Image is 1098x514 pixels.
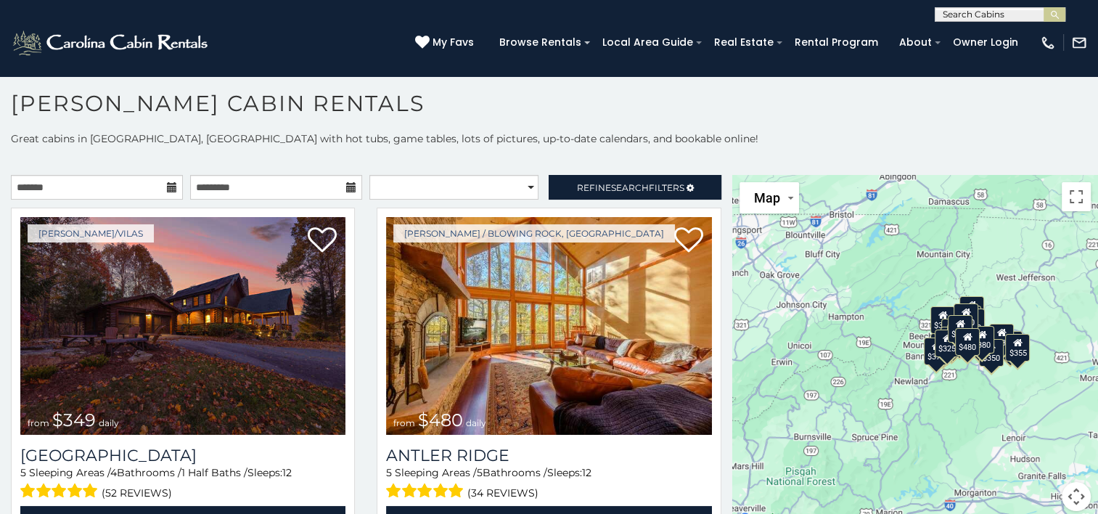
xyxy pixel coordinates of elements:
img: White-1-2.png [11,28,212,57]
span: (52 reviews) [102,484,172,502]
div: $350 [979,339,1004,367]
a: Antler Ridge from $480 daily [386,217,711,435]
a: Browse Rentals [492,31,589,54]
span: Search [611,182,649,193]
a: [GEOGRAPHIC_DATA] [20,446,345,465]
span: 5 [386,466,392,479]
a: Antler Ridge [386,446,711,465]
div: $250 [960,309,985,336]
span: from [28,417,49,428]
a: Owner Login [946,31,1025,54]
div: $355 [1005,334,1030,362]
div: Sleeping Areas / Bathrooms / Sleeps: [386,465,711,502]
img: mail-regular-white.png [1071,35,1087,51]
a: My Favs [415,35,478,51]
span: $349 [52,409,96,431]
a: RefineSearchFilters [549,175,721,200]
div: $315 [954,328,979,356]
div: Sleeping Areas / Bathrooms / Sleeps: [20,465,345,502]
span: $480 [418,409,463,431]
button: Toggle fullscreen view [1062,182,1091,211]
span: 5 [20,466,26,479]
div: $380 [970,325,994,353]
span: daily [99,417,119,428]
div: $375 [924,337,949,364]
a: About [892,31,939,54]
a: Real Estate [707,31,781,54]
span: from [393,417,415,428]
a: Local Area Guide [595,31,700,54]
span: daily [466,417,486,428]
button: Map camera controls [1062,482,1091,511]
a: Add to favorites [674,226,703,256]
a: Add to favorites [308,226,337,256]
button: Change map style [739,182,799,213]
img: phone-regular-white.png [1040,35,1056,51]
a: [PERSON_NAME] / Blowing Rock, [GEOGRAPHIC_DATA] [393,224,675,242]
a: Rental Program [787,31,885,54]
span: 4 [110,466,117,479]
span: Map [754,190,780,205]
img: Antler Ridge [386,217,711,435]
span: 12 [582,466,591,479]
h3: Diamond Creek Lodge [20,446,345,465]
span: 12 [282,466,292,479]
span: (34 reviews) [467,484,538,502]
img: Diamond Creek Lodge [20,217,345,435]
a: Diamond Creek Lodge from $349 daily [20,217,345,435]
span: Refine Filters [577,182,684,193]
a: [PERSON_NAME]/Vilas [28,224,154,242]
div: $480 [955,327,980,355]
div: $325 [935,329,959,356]
span: My Favs [433,35,474,50]
span: 1 Half Baths / [181,466,247,479]
div: $525 [959,295,984,323]
div: $320 [954,303,978,330]
span: 5 [477,466,483,479]
div: $210 [948,315,972,343]
div: $305 [930,306,955,333]
div: $930 [989,324,1014,351]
